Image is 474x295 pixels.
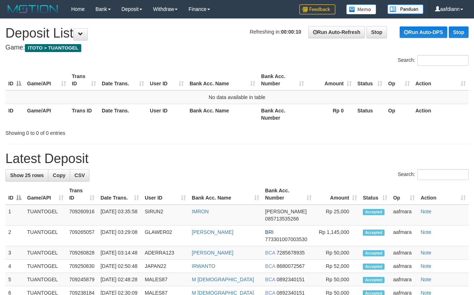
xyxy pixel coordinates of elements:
[5,104,24,124] th: ID
[413,104,469,124] th: Action
[390,226,418,246] td: aafmara
[363,277,384,283] span: Accepted
[24,205,66,226] td: TUANTOGEL
[5,246,24,260] td: 3
[265,236,307,242] span: Copy 773301007003530 to clipboard
[398,55,469,66] label: Search:
[5,273,24,286] td: 5
[147,104,187,124] th: User ID
[187,70,258,90] th: Bank Acc. Name: activate to sort column ascending
[258,70,307,90] th: Bank Acc. Number: activate to sort column ascending
[5,4,60,14] img: MOTION_logo.png
[421,229,431,235] a: Note
[390,184,418,205] th: Op: activate to sort column ascending
[24,104,69,124] th: Game/API
[189,184,262,205] th: Bank Acc. Name: activate to sort column ascending
[314,205,360,226] td: Rp 25,000
[142,184,189,205] th: User ID: activate to sort column ascending
[5,260,24,273] td: 4
[421,250,431,256] a: Note
[314,226,360,246] td: Rp 1,145,000
[5,90,469,104] td: No data available in table
[10,172,44,178] span: Show 25 rows
[307,70,355,90] th: Amount: activate to sort column ascending
[355,104,385,124] th: Status
[192,263,215,269] a: IRWANTO
[418,184,469,205] th: Action: activate to sort column ascending
[314,260,360,273] td: Rp 52,000
[363,209,384,215] span: Accepted
[97,205,142,226] td: [DATE] 03:35:58
[390,260,418,273] td: aafmara
[258,104,307,124] th: Bank Acc. Number
[250,29,301,35] span: Refreshing in:
[142,273,189,286] td: MALES87
[314,273,360,286] td: Rp 50,000
[277,250,305,256] span: Copy 7285678935 to clipboard
[70,169,90,181] a: CSV
[5,151,469,166] h1: Latest Deposit
[5,184,24,205] th: ID: activate to sort column descending
[192,229,233,235] a: [PERSON_NAME]
[262,184,314,205] th: Bank Acc. Number: activate to sort column ascending
[265,229,273,235] span: BRI
[97,246,142,260] td: [DATE] 03:14:48
[390,273,418,286] td: aafmara
[265,250,275,256] span: BCA
[390,205,418,226] td: aafmara
[355,70,385,90] th: Status: activate to sort column ascending
[277,263,305,269] span: Copy 8680072567 to clipboard
[25,44,81,52] span: ITOTO > TUANTOGEL
[5,44,469,51] h4: Game:
[390,246,418,260] td: aafmara
[417,169,469,180] input: Search:
[5,226,24,246] td: 2
[421,209,431,214] a: Note
[142,205,189,226] td: SIRUN2
[53,172,65,178] span: Copy
[66,273,98,286] td: 709245879
[142,260,189,273] td: JAPAN22
[281,29,301,35] strong: 00:00:10
[346,4,377,14] img: Button%20Memo.svg
[413,70,469,90] th: Action: activate to sort column ascending
[24,273,66,286] td: TUANTOGEL
[5,127,192,137] div: Showing 0 to 0 of 0 entries
[5,205,24,226] td: 1
[97,260,142,273] td: [DATE] 02:50:48
[307,104,355,124] th: Rp 0
[265,216,299,222] span: Copy 085713535266 to clipboard
[142,246,189,260] td: ADERRA123
[277,277,305,282] span: Copy 0892340151 to clipboard
[142,226,189,246] td: GLAWER02
[5,26,469,40] h1: Deposit List
[192,209,209,214] a: IMRON
[265,209,306,214] span: [PERSON_NAME]
[398,169,469,180] label: Search:
[192,277,254,282] a: M [DEMOGRAPHIC_DATA]
[265,263,275,269] span: BCA
[366,26,387,38] a: Stop
[5,70,24,90] th: ID: activate to sort column descending
[187,104,258,124] th: Bank Acc. Name
[97,184,142,205] th: Date Trans.: activate to sort column ascending
[363,250,384,256] span: Accepted
[66,246,98,260] td: 709260828
[265,277,275,282] span: BCA
[385,70,412,90] th: Op: activate to sort column ascending
[24,246,66,260] td: TUANTOGEL
[417,55,469,66] input: Search:
[69,70,99,90] th: Trans ID: activate to sort column ascending
[400,26,447,38] a: Run Auto-DPS
[421,277,431,282] a: Note
[97,273,142,286] td: [DATE] 02:48:28
[299,4,335,14] img: Feedback.jpg
[360,184,390,205] th: Status: activate to sort column ascending
[363,264,384,270] span: Accepted
[66,226,98,246] td: 709265057
[24,184,66,205] th: Game/API: activate to sort column ascending
[314,246,360,260] td: Rp 50,000
[192,250,233,256] a: [PERSON_NAME]
[24,70,69,90] th: Game/API: activate to sort column ascending
[314,184,360,205] th: Amount: activate to sort column ascending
